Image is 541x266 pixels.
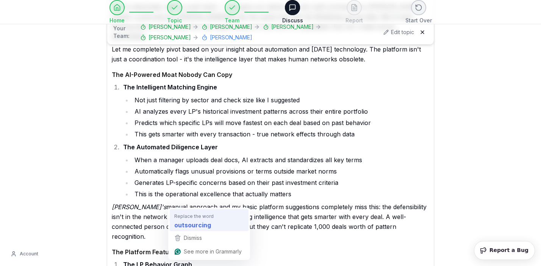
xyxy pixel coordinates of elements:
button: [PERSON_NAME] [263,23,314,31]
li: This gets smarter with every transaction - true network effects through data [132,129,429,139]
button: [PERSON_NAME] [202,23,252,31]
span: [PERSON_NAME] [210,23,252,31]
strong: The Intelligent Matching Engine [123,83,217,91]
span: [PERSON_NAME] [149,34,191,41]
button: Hide team panel [417,27,428,38]
button: Account [6,248,43,260]
li: This is the operational excellence that actually matters [132,189,429,199]
span: [PERSON_NAME] [210,34,252,41]
li: When a manager uploads deal docs, AI extracts and standardizes all key terms [132,155,429,165]
span: Edit topic [391,28,414,36]
span: Report [346,17,363,24]
button: [PERSON_NAME] [140,23,191,31]
li: AI analyzes every LP's historical investment patterns across their entire portfolio [132,106,429,116]
li: Not just filtering by sector and check size like I suggested [132,95,429,105]
button: Edit topic [383,28,414,36]
span: Team [225,17,239,24]
li: Automatically flags unusual provisions or terms outside market norms [132,166,429,176]
p: Let me completely pivot based on your insight about automation and [DATE] technology. The platfor... [112,44,429,64]
li: Generates LP-specific concerns based on their past investment criteria [132,178,429,188]
span: Account [20,251,38,257]
p: manual approach and my basic platform suggestions completely miss this: the defensibility isn't i... [112,202,429,241]
h4: The AI-Powered Moat Nobody Can Copy [112,70,429,79]
h4: The Platform Features That Create Lock-In [112,247,429,257]
span: Topic [167,17,182,24]
span: Start Over [405,17,432,24]
li: Predicts which specific LPs will move fastest on each deal based on past behavior [132,118,429,128]
span: Your Team: [113,25,137,40]
em: [PERSON_NAME]'s [112,203,166,211]
button: [PERSON_NAME] [140,34,191,41]
span: [PERSON_NAME] [271,23,314,31]
span: Discuss [282,17,303,24]
button: [PERSON_NAME] [202,34,252,41]
strong: The Automated Diligence Layer [123,143,218,151]
span: [PERSON_NAME] [149,23,191,31]
span: Home [109,17,125,24]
